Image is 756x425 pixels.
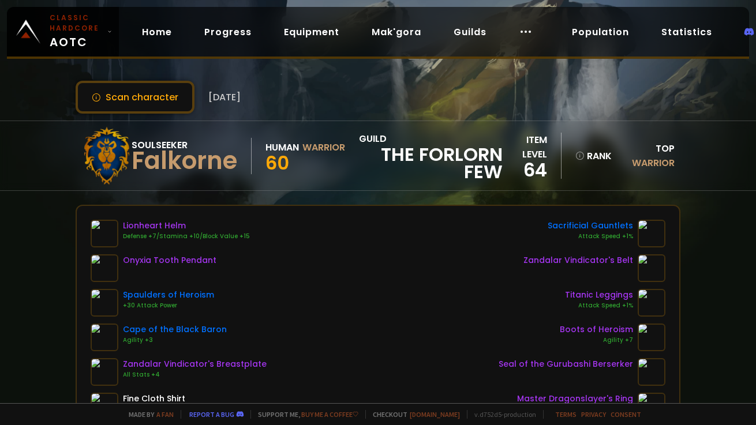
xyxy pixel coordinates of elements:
div: Agility +3 [123,336,227,345]
a: Guilds [444,20,496,44]
a: Equipment [275,20,349,44]
div: Agility +7 [560,336,633,345]
img: item-19822 [91,358,118,386]
img: item-18404 [91,254,118,282]
div: Seal of the Gurubashi Berserker [499,358,633,370]
div: guild [359,131,503,180]
div: Zandalar Vindicator's Breastplate [123,358,267,370]
a: Buy me a coffee [301,410,358,419]
div: Fine Cloth Shirt [123,393,185,405]
img: item-22722 [638,358,665,386]
button: Scan character [76,81,194,114]
div: item level [503,133,547,161]
div: Spaulders of Heroism [123,289,214,301]
div: Zandalar Vindicator's Belt [523,254,633,266]
div: Master Dragonslayer's Ring [517,393,633,405]
span: [DATE] [208,90,241,104]
div: Defense +7/Stamina +10/Block Value +15 [123,232,250,241]
div: Cape of the Black Baron [123,324,227,336]
img: item-22385 [638,289,665,317]
span: The Forlorn Few [359,146,503,180]
a: Mak'gora [362,20,431,44]
a: Population [563,20,638,44]
img: item-22001 [91,289,118,317]
div: +30 Attack Power [123,301,214,310]
span: 60 [265,150,289,176]
a: Terms [555,410,577,419]
img: item-21995 [638,324,665,351]
div: Boots of Heroism [560,324,633,336]
img: item-12640 [91,220,118,247]
span: AOTC [50,13,103,51]
a: Classic HardcoreAOTC [7,7,119,57]
img: item-22714 [638,220,665,247]
a: Progress [195,20,261,44]
a: Consent [611,410,641,419]
span: Support me, [250,410,358,419]
div: Falkorne [132,152,237,170]
img: item-19823 [638,254,665,282]
div: Attack Speed +1% [548,232,633,241]
div: 64 [503,161,547,179]
a: Home [133,20,181,44]
div: Attack Speed +1% [565,301,633,310]
span: Warrior [632,156,675,170]
div: Human [265,140,299,155]
small: Classic Hardcore [50,13,103,33]
a: Report a bug [189,410,234,419]
span: Made by [122,410,174,419]
div: All Stats +4 [123,370,267,379]
div: Titanic Leggings [565,289,633,301]
div: Sacrificial Gauntlets [548,220,633,232]
div: Top [616,141,675,170]
div: Lionheart Helm [123,220,250,232]
a: a fan [156,410,174,419]
img: item-13340 [91,324,118,351]
div: Onyxia Tooth Pendant [123,254,216,266]
span: Checkout [365,410,460,419]
div: Soulseeker [132,138,237,152]
span: v. d752d5 - production [467,410,536,419]
a: [DOMAIN_NAME] [410,410,460,419]
div: rank [575,149,609,163]
a: Privacy [581,410,606,419]
div: Warrior [302,140,345,155]
a: Statistics [652,20,721,44]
